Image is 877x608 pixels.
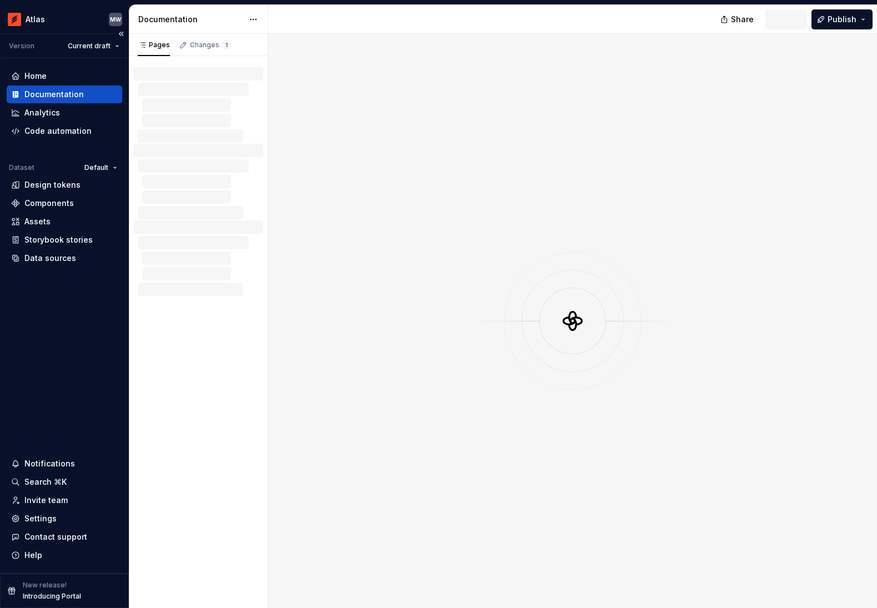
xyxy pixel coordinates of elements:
a: Data sources [7,249,122,267]
div: Help [24,550,42,561]
div: Invite team [24,495,68,506]
div: Dataset [9,163,34,172]
a: Settings [7,510,122,527]
button: Help [7,546,122,564]
button: Publish [811,9,873,29]
div: Atlas [26,14,45,25]
div: Pages [138,41,170,49]
a: Documentation [7,86,122,103]
div: Documentation [24,89,84,100]
span: Publish [828,14,856,25]
a: Home [7,67,122,85]
span: 1 [222,41,230,49]
span: Share [731,14,754,25]
div: Components [24,198,74,209]
button: Collapse sidebar [113,26,129,42]
button: Share [715,9,761,29]
button: AtlasMW [2,7,127,31]
div: Analytics [24,107,60,118]
button: Default [79,160,122,175]
div: Storybook stories [24,234,93,245]
div: Version [9,42,34,51]
p: Introducing Portal [23,592,81,601]
a: Analytics [7,104,122,122]
div: Notifications [24,458,75,469]
button: Contact support [7,528,122,546]
div: Settings [24,513,57,524]
a: Storybook stories [7,231,122,249]
button: Notifications [7,455,122,473]
span: Current draft [68,42,111,51]
a: Code automation [7,122,122,140]
a: Components [7,194,122,212]
img: 102f71e4-5f95-4b3f-aebe-9cae3cf15d45.png [8,13,21,26]
div: Data sources [24,253,76,264]
span: Default [84,163,108,172]
div: MW [110,15,121,24]
a: Invite team [7,491,122,509]
div: Home [24,71,47,82]
div: Changes [190,41,230,49]
button: Current draft [63,38,124,54]
div: Code automation [24,125,92,137]
div: Search ⌘K [24,476,67,488]
button: Search ⌘K [7,473,122,491]
p: New release! [23,581,67,590]
div: Contact support [24,531,87,542]
div: Assets [24,216,51,227]
a: Design tokens [7,176,122,194]
a: Assets [7,213,122,230]
div: Documentation [138,14,243,25]
div: Design tokens [24,179,81,190]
